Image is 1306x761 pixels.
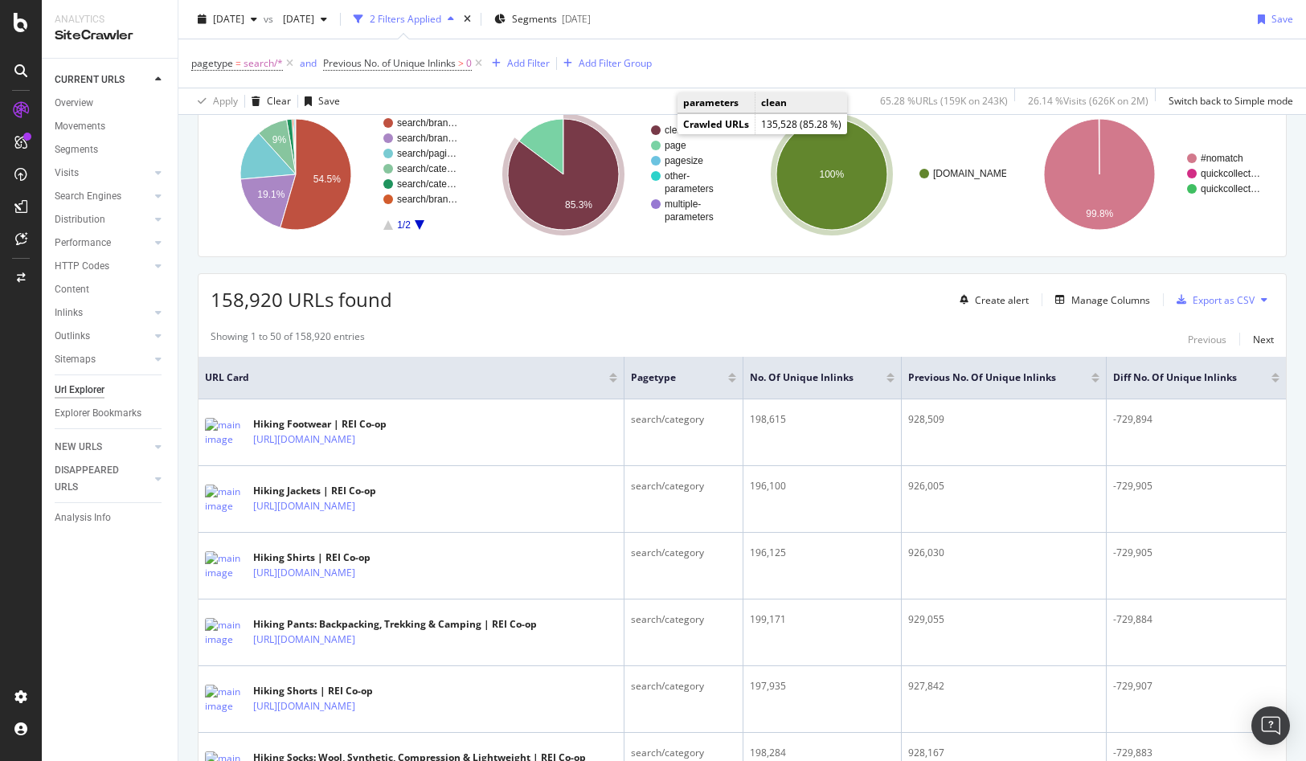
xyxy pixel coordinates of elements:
[55,95,166,112] a: Overview
[478,104,738,244] svg: A chart.
[507,56,550,70] div: Add Filter
[370,12,441,26] div: 2 Filters Applied
[55,188,150,205] a: Search Engines
[1113,479,1279,493] div: -729,905
[300,55,317,71] button: and
[267,94,291,108] div: Clear
[211,104,470,244] svg: A chart.
[397,148,456,159] text: search/pagi…
[55,27,165,45] div: SiteCrawler
[213,12,244,26] span: 2025 Aug. 19th
[1071,293,1150,307] div: Manage Columns
[1271,12,1293,26] div: Save
[461,11,474,27] div: times
[1253,329,1274,349] button: Next
[191,56,233,70] span: pagetype
[55,351,96,368] div: Sitemaps
[631,746,736,760] div: search/category
[665,211,714,223] text: parameters
[488,6,597,32] button: Segments[DATE]
[55,141,98,158] div: Segments
[211,286,392,313] span: 158,920 URLs found
[298,88,340,114] button: Save
[55,118,105,135] div: Movements
[55,351,150,368] a: Sitemaps
[55,258,150,275] a: HTTP Codes
[253,498,355,514] a: [URL][DOMAIN_NAME]
[908,679,1099,693] div: 927,842
[235,56,241,70] span: =
[276,12,314,26] span: 2025 Jul. 24th
[318,94,340,108] div: Save
[975,293,1029,307] div: Create alert
[1201,168,1260,179] text: quickcollect…
[755,92,848,113] td: clean
[253,550,425,565] div: Hiking Shirts | REI Co-op
[300,56,317,70] div: and
[631,612,736,627] div: search/category
[55,211,105,228] div: Distribution
[1113,679,1279,693] div: -729,907
[205,370,605,385] span: URL Card
[557,54,652,73] button: Add Filter Group
[191,6,264,32] button: [DATE]
[631,479,736,493] div: search/category
[55,235,111,252] div: Performance
[665,198,701,210] text: multiple-
[512,12,557,26] span: Segments
[205,685,245,714] img: main image
[397,194,457,205] text: search/bran…
[55,95,93,112] div: Overview
[1169,94,1293,108] div: Switch back to Simple mode
[272,134,287,145] text: 9%
[1113,546,1279,560] div: -729,905
[55,328,90,345] div: Outlinks
[244,52,283,75] span: search/*
[1113,612,1279,627] div: -729,884
[1014,104,1274,244] div: A chart.
[750,746,895,760] div: 198,284
[1188,329,1226,349] button: Previous
[397,219,411,231] text: 1/2
[55,405,166,422] a: Explorer Bookmarks
[257,189,285,200] text: 19.1%
[678,92,755,113] td: parameters
[55,439,150,456] a: NEW URLS
[908,412,1099,427] div: 928,509
[55,13,165,27] div: Analytics
[1113,370,1247,385] span: Diff No. of Unique Inlinks
[458,56,464,70] span: >
[55,235,150,252] a: Performance
[245,88,291,114] button: Clear
[313,174,341,185] text: 54.5%
[397,117,457,129] text: search/bran…
[55,281,89,298] div: Content
[562,12,591,26] div: [DATE]
[55,211,150,228] a: Distribution
[397,178,456,190] text: search/cate…
[908,370,1067,385] span: Previous No. of Unique Inlinks
[55,281,166,298] a: Content
[323,56,456,70] span: Previous No. of Unique Inlinks
[631,412,736,427] div: search/category
[205,618,245,647] img: main image
[953,287,1029,313] button: Create alert
[55,439,102,456] div: NEW URLS
[253,684,425,698] div: Hiking Shorts | REI Co-op
[1086,208,1113,219] text: 99.8%
[55,405,141,422] div: Explorer Bookmarks
[665,155,703,166] text: pagesize
[55,382,166,399] a: Url Explorer
[55,72,150,88] a: CURRENT URLS
[750,546,895,560] div: 196,125
[55,509,111,526] div: Analysis Info
[397,133,457,144] text: search/bran…
[665,183,714,194] text: parameters
[205,418,245,447] img: main image
[347,6,461,32] button: 2 Filters Applied
[819,169,844,180] text: 100%
[908,746,1099,760] div: 928,167
[485,54,550,73] button: Add Filter
[747,104,1006,244] div: A chart.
